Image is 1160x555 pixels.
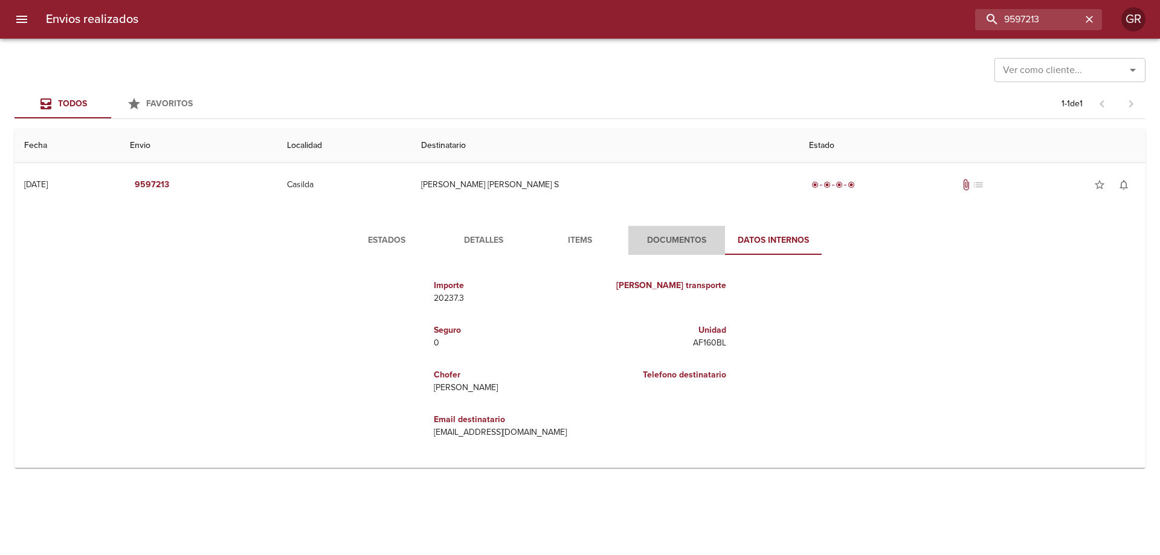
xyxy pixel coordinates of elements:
[811,181,819,188] span: radio_button_checked
[434,382,575,394] p: [PERSON_NAME]
[1121,7,1145,31] div: Abrir información de usuario
[1062,98,1083,110] p: 1 - 1 de 1
[135,178,169,193] em: 9597213
[24,179,48,190] div: [DATE]
[1087,97,1116,109] span: Pagina anterior
[346,233,428,248] span: Estados
[975,9,1081,30] input: buscar
[1112,173,1136,197] button: Activar notificaciones
[14,129,120,163] th: Fecha
[14,89,208,118] div: Tabs Envios
[46,10,138,29] h6: Envios realizados
[434,413,575,426] h6: Email destinatario
[1087,173,1112,197] button: Agregar a favoritos
[442,233,524,248] span: Detalles
[58,98,87,109] span: Todos
[836,181,843,188] span: radio_button_checked
[434,337,575,349] p: 0
[1124,62,1141,79] button: Abrir
[434,368,575,382] h6: Chofer
[1116,89,1145,118] span: Pagina siguiente
[277,163,411,207] td: Casilda
[823,181,831,188] span: radio_button_checked
[585,368,726,382] h6: Telefono destinatario
[848,181,855,188] span: radio_button_checked
[411,163,799,207] td: [PERSON_NAME] [PERSON_NAME] S
[130,174,174,196] button: 9597213
[277,129,411,163] th: Localidad
[434,426,575,438] p: [EMAIL_ADDRESS][DOMAIN_NAME]
[1118,179,1130,191] span: notifications_none
[1121,7,1145,31] div: GR
[960,179,972,191] span: Tiene documentos adjuntos
[972,179,984,191] span: No tiene pedido asociado
[539,233,621,248] span: Items
[434,292,575,304] p: 20237.3
[799,129,1145,163] th: Estado
[585,279,726,292] h6: [PERSON_NAME] transporte
[14,129,1145,468] table: Tabla de envíos del cliente
[1094,179,1106,191] span: star_border
[434,324,575,337] h6: Seguro
[585,337,726,349] p: AF160BL
[7,5,36,34] button: menu
[585,324,726,337] h6: Unidad
[411,129,799,163] th: Destinatario
[120,129,277,163] th: Envio
[434,279,575,292] h6: Importe
[146,98,193,109] span: Favoritos
[809,179,857,191] div: Entregado
[338,226,822,255] div: Tabs detalle de guia
[636,233,718,248] span: Documentos
[732,233,814,248] span: Datos Internos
